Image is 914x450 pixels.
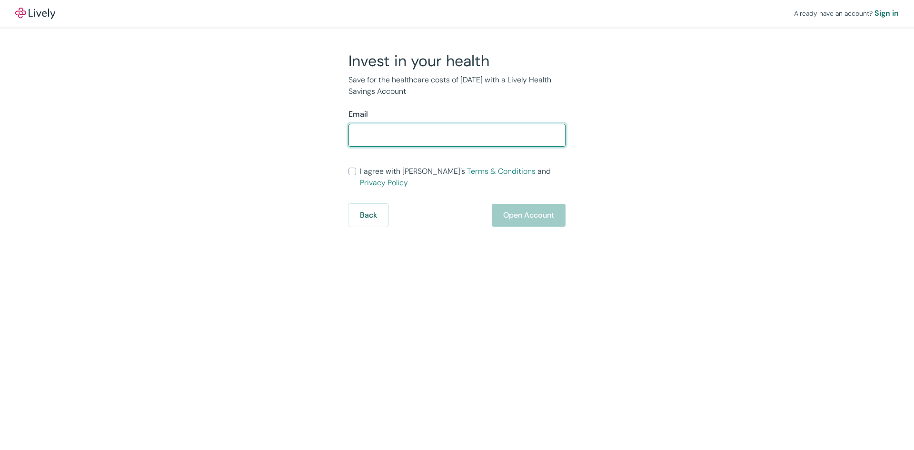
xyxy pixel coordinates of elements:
a: Privacy Policy [360,178,408,188]
a: Terms & Conditions [467,166,536,176]
a: LivelyLively [15,8,55,19]
button: Back [348,204,388,227]
a: Sign in [874,8,899,19]
p: Save for the healthcare costs of [DATE] with a Lively Health Savings Account [348,74,566,97]
div: Already have an account? [794,8,899,19]
img: Lively [15,8,55,19]
h2: Invest in your health [348,51,566,70]
label: Email [348,109,368,120]
span: I agree with [PERSON_NAME]’s and [360,166,566,189]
